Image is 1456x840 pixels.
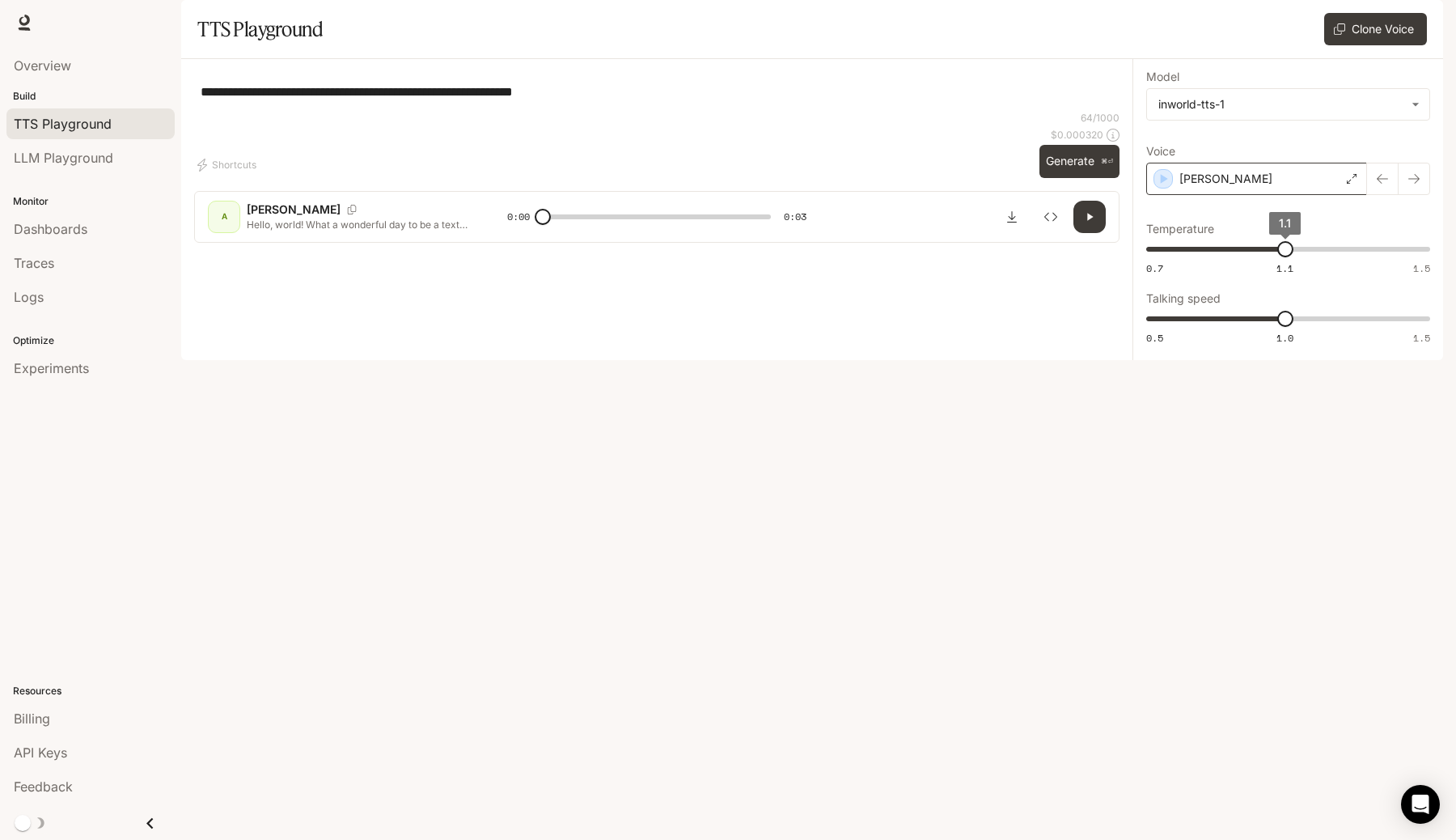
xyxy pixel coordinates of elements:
span: 1.1 [1276,261,1293,275]
p: Talking speed [1146,293,1221,304]
p: ⌘⏎ [1101,157,1113,167]
span: 0:00 [507,209,530,225]
p: $ 0.000320 [1051,128,1103,142]
span: 0.5 [1146,331,1163,345]
p: Model [1146,71,1179,83]
p: [PERSON_NAME] [1179,171,1272,187]
button: Shortcuts [194,152,263,178]
span: 1.5 [1413,261,1430,275]
button: Generate⌘⏎ [1039,145,1120,178]
div: inworld-tts-1 [1158,96,1403,112]
button: Copy Voice ID [341,205,363,214]
button: Inspect [1035,201,1067,233]
button: Clone Voice [1324,13,1427,45]
p: 64 / 1000 [1081,111,1120,125]
p: Voice [1146,146,1175,157]
span: 0:03 [784,209,806,225]
span: 1.1 [1279,216,1291,230]
h1: TTS Playground [197,13,323,45]
span: 0.7 [1146,261,1163,275]
p: Hello, world! What a wonderful day to be a text-to-speech model! [247,218,468,231]
div: A [211,204,237,230]
button: Download audio [996,201,1028,233]
span: 1.0 [1276,331,1293,345]
p: [PERSON_NAME] [247,202,341,218]
div: inworld-tts-1 [1147,89,1429,120]
span: 1.5 [1413,331,1430,345]
div: Open Intercom Messenger [1401,785,1440,824]
p: Temperature [1146,223,1214,235]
